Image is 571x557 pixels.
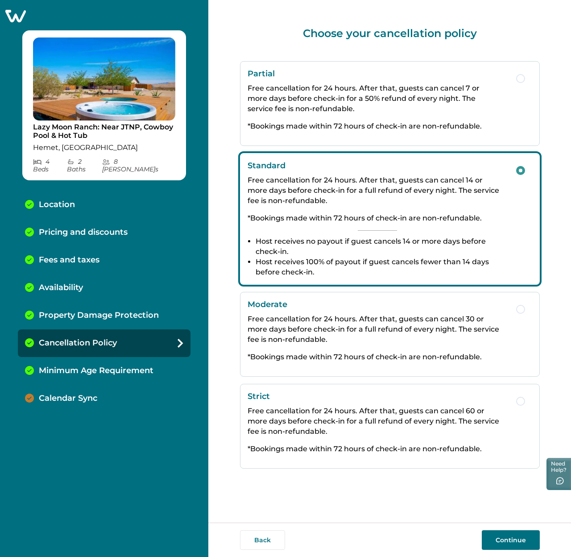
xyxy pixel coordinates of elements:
p: Moderate [248,299,507,309]
li: Host receives no payout if guest cancels 14 or more days before check-in. [256,236,507,257]
button: StrictFree cancellation for 24 hours. After that, guests can cancel 60 or more days before check-... [240,384,540,469]
p: Minimum Age Requirement [39,366,153,376]
p: Choose your cancellation policy [240,27,540,40]
button: ModerateFree cancellation for 24 hours. After that, guests can cancel 30 or more days before chec... [240,292,540,377]
p: Standard [248,161,507,170]
p: Strict [248,391,507,401]
button: Back [240,530,285,550]
p: *Bookings made within 72 hours of check-in are non-refundable. [248,444,507,454]
p: 8 [PERSON_NAME] s [102,158,175,173]
p: 2 Bath s [67,158,102,173]
li: Host receives 100% of payout if guest cancels fewer than 14 days before check-in. [256,257,507,277]
p: *Bookings made within 72 hours of check-in are non-refundable. [248,213,507,223]
p: Property Damage Protection [39,311,159,320]
p: Cancellation Policy [39,338,117,348]
p: Calendar Sync [39,394,97,403]
p: 4 Bed s [33,158,67,173]
p: Lazy Moon Ranch: Near JTNP, Cowboy Pool & Hot Tub [33,123,175,140]
button: PartialFree cancellation for 24 hours. After that, guests can cancel 7 or more days before check-... [240,61,540,146]
p: Availability [39,283,83,293]
p: Free cancellation for 24 hours. After that, guests can cancel 30 or more days before check-in for... [248,314,507,345]
p: Free cancellation for 24 hours. After that, guests can cancel 60 or more days before check-in for... [248,406,507,436]
img: propertyImage_Lazy Moon Ranch: Near JTNP, Cowboy Pool & Hot Tub [33,37,175,121]
p: Hemet, [GEOGRAPHIC_DATA] [33,143,175,152]
p: *Bookings made within 72 hours of check-in are non-refundable. [248,352,507,362]
p: *Bookings made within 72 hours of check-in are non-refundable. [248,121,507,131]
button: StandardFree cancellation for 24 hours. After that, guests can cancel 14 or more days before chec... [240,153,540,285]
p: Fees and taxes [39,255,99,265]
p: Partial [248,69,507,79]
p: Free cancellation for 24 hours. After that, guests can cancel 7 or more days before check-in for ... [248,83,507,114]
p: Free cancellation for 24 hours. After that, guests can cancel 14 or more days before check-in for... [248,175,507,206]
p: Pricing and discounts [39,228,128,237]
button: Continue [482,530,540,550]
p: Location [39,200,75,210]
